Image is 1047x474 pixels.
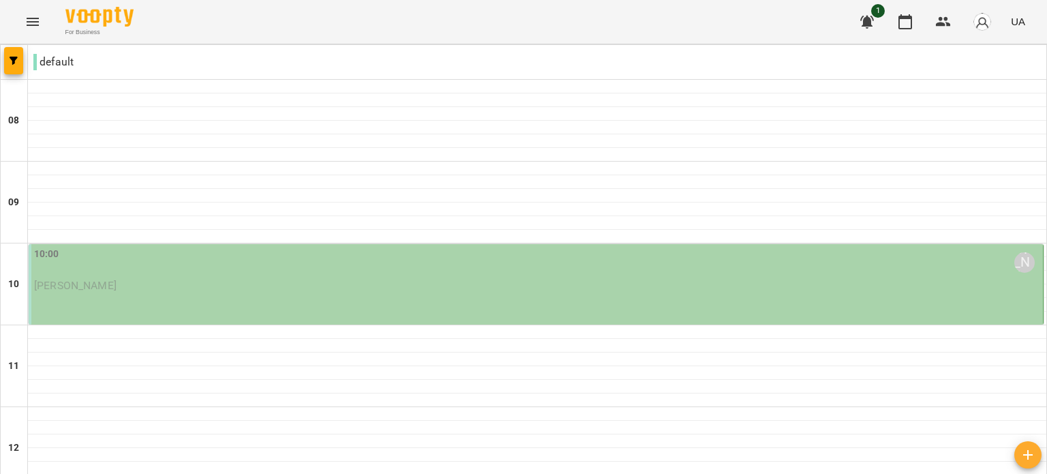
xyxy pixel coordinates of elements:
[1011,14,1025,29] span: UA
[1005,9,1031,34] button: UA
[65,28,134,37] span: For Business
[1014,441,1042,469] button: Створити урок
[8,113,19,128] h6: 08
[34,247,59,262] label: 10:00
[1014,252,1035,273] div: Уляна Винничук
[34,279,117,292] span: [PERSON_NAME]
[65,7,134,27] img: Voopty Logo
[8,195,19,210] h6: 09
[8,441,19,456] h6: 12
[16,5,49,38] button: Menu
[33,54,74,70] p: default
[8,277,19,292] h6: 10
[8,359,19,374] h6: 11
[973,12,992,31] img: avatar_s.png
[871,4,885,18] span: 1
